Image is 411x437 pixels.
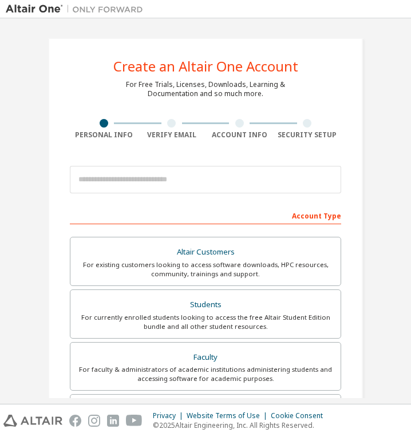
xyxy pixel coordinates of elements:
[88,415,100,427] img: instagram.svg
[153,411,187,420] div: Privacy
[138,130,206,140] div: Verify Email
[70,206,341,224] div: Account Type
[126,415,143,427] img: youtube.svg
[77,297,334,313] div: Students
[113,59,298,73] div: Create an Altair One Account
[69,415,81,427] img: facebook.svg
[274,130,342,140] div: Security Setup
[107,415,119,427] img: linkedin.svg
[77,313,334,331] div: For currently enrolled students looking to access the free Altair Student Edition bundle and all ...
[271,411,330,420] div: Cookie Consent
[77,244,334,260] div: Altair Customers
[6,3,149,15] img: Altair One
[70,130,138,140] div: Personal Info
[153,420,330,430] p: © 2025 Altair Engineering, Inc. All Rights Reserved.
[77,260,334,279] div: For existing customers looking to access software downloads, HPC resources, community, trainings ...
[3,415,62,427] img: altair_logo.svg
[77,349,334,366] div: Faculty
[205,130,274,140] div: Account Info
[126,80,285,98] div: For Free Trials, Licenses, Downloads, Learning & Documentation and so much more.
[77,365,334,383] div: For faculty & administrators of academic institutions administering students and accessing softwa...
[187,411,271,420] div: Website Terms of Use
